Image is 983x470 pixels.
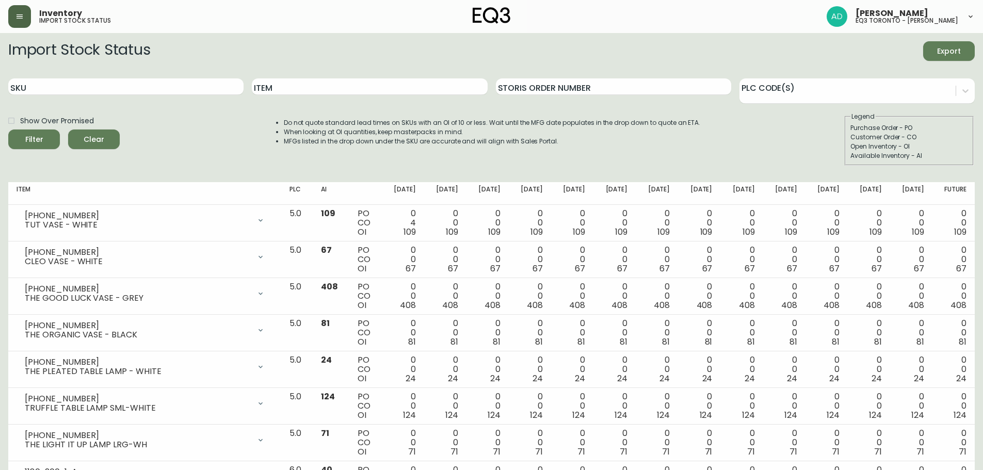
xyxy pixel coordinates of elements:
[827,409,840,421] span: 124
[850,142,968,151] div: Open Inventory - OI
[615,226,627,238] span: 109
[406,263,416,274] span: 67
[488,409,501,421] span: 124
[358,299,366,311] span: OI
[485,299,501,311] span: 408
[814,319,840,347] div: 0 0
[914,263,924,274] span: 67
[657,409,670,421] span: 124
[432,282,458,310] div: 0 0
[644,246,670,273] div: 0 0
[644,392,670,420] div: 0 0
[25,321,250,330] div: [PHONE_NUMBER]
[763,182,805,205] th: [DATE]
[39,18,111,24] h5: import stock status
[450,446,458,458] span: 71
[856,246,882,273] div: 0 0
[827,226,840,238] span: 109
[559,355,585,383] div: 0 0
[313,182,349,205] th: AI
[697,299,713,311] span: 408
[17,209,273,232] div: [PHONE_NUMBER]TUT VASE - WHITE
[941,319,966,347] div: 0 0
[577,336,585,348] span: 81
[686,355,712,383] div: 0 0
[869,409,882,421] span: 124
[941,429,966,457] div: 0 0
[17,392,273,415] div: [PHONE_NUMBER]TRUFFLE TABLE LAMP SML-WHITE
[856,18,958,24] h5: eq3 toronto - [PERSON_NAME]
[950,299,966,311] span: 408
[450,336,458,348] span: 81
[644,319,670,347] div: 0 0
[657,226,670,238] span: 109
[408,336,416,348] span: 81
[408,446,416,458] span: 71
[747,336,755,348] span: 81
[448,372,458,384] span: 24
[720,182,763,205] th: [DATE]
[636,182,678,205] th: [DATE]
[729,392,754,420] div: 0 0
[615,409,627,421] span: 124
[509,182,551,205] th: [DATE]
[729,319,754,347] div: 0 0
[17,355,273,378] div: [PHONE_NUMBER]THE PLEATED TABLE LAMP - WHITE
[533,263,543,274] span: 67
[358,392,373,420] div: PO CO
[898,319,924,347] div: 0 0
[602,429,627,457] div: 0 0
[742,409,755,421] span: 124
[789,446,797,458] span: 71
[956,263,966,274] span: 67
[533,372,543,384] span: 24
[700,226,713,238] span: 109
[686,282,712,310] div: 0 0
[572,409,585,421] span: 124
[771,429,797,457] div: 0 0
[424,182,466,205] th: [DATE]
[850,112,876,121] legend: Legend
[705,446,713,458] span: 71
[686,319,712,347] div: 0 0
[281,205,313,241] td: 5.0
[25,394,250,403] div: [PHONE_NUMBER]
[493,336,501,348] span: 81
[644,355,670,383] div: 0 0
[475,209,501,237] div: 0 0
[602,246,627,273] div: 0 0
[406,372,416,384] span: 24
[390,355,416,383] div: 0 0
[466,182,509,205] th: [DATE]
[281,278,313,315] td: 5.0
[25,220,250,230] div: TUT VASE - WHITE
[535,336,543,348] span: 81
[611,299,627,311] span: 408
[602,282,627,310] div: 0 0
[771,246,797,273] div: 0 0
[898,355,924,383] div: 0 0
[686,392,712,420] div: 0 0
[771,319,797,347] div: 0 0
[941,282,966,310] div: 0 0
[747,446,755,458] span: 71
[856,429,882,457] div: 0 0
[662,336,670,348] span: 81
[771,355,797,383] div: 0 0
[745,372,755,384] span: 24
[493,446,501,458] span: 71
[358,246,373,273] div: PO CO
[490,263,501,274] span: 67
[620,336,627,348] span: 81
[8,129,60,149] button: Filter
[784,409,797,421] span: 124
[575,263,585,274] span: 67
[475,282,501,310] div: 0 0
[941,392,966,420] div: 0 0
[25,440,250,449] div: THE LIGHT IT UP LAMP LRG-WH
[856,282,882,310] div: 0 0
[573,226,585,238] span: 109
[872,372,882,384] span: 24
[432,319,458,347] div: 0 0
[559,209,585,237] div: 0 0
